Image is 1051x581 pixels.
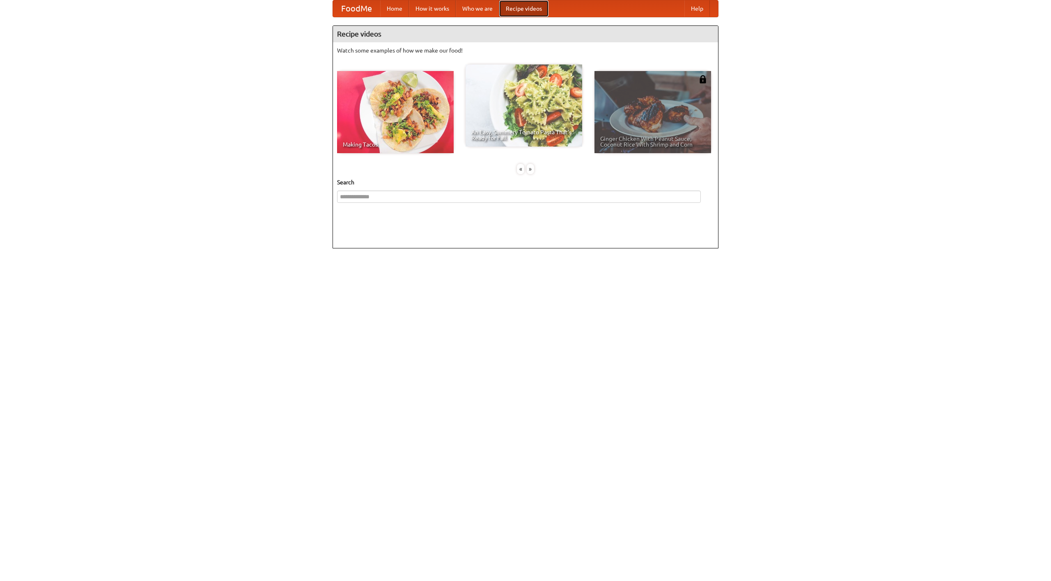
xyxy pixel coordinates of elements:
p: Watch some examples of how we make our food! [337,46,714,55]
span: An Easy, Summery Tomato Pasta That's Ready for Fall [471,129,576,141]
h4: Recipe videos [333,26,718,42]
h5: Search [337,178,714,186]
div: » [527,164,534,174]
a: An Easy, Summery Tomato Pasta That's Ready for Fall [466,64,582,147]
a: Who we are [456,0,499,17]
a: Help [684,0,710,17]
a: Making Tacos [337,71,454,153]
a: Recipe videos [499,0,548,17]
a: Home [380,0,409,17]
span: Making Tacos [343,142,448,147]
a: How it works [409,0,456,17]
div: « [517,164,524,174]
img: 483408.png [699,75,707,83]
a: FoodMe [333,0,380,17]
